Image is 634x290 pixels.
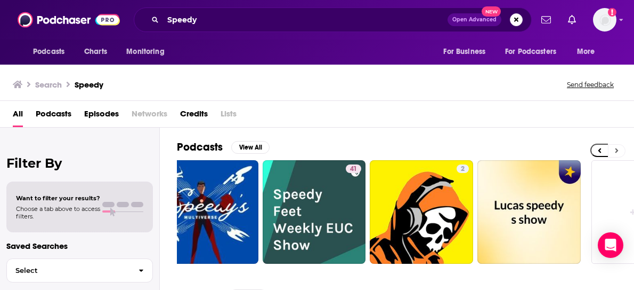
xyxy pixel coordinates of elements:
[448,13,501,26] button: Open AdvancedNew
[177,140,270,154] a: PodcastsView All
[18,10,120,30] img: Podchaser - Follow, Share and Rate Podcasts
[75,80,103,90] h3: Speedy
[126,44,164,59] span: Monitoring
[33,44,64,59] span: Podcasts
[35,80,62,90] h3: Search
[598,232,623,258] div: Open Intercom Messenger
[570,42,608,62] button: open menu
[84,105,119,127] a: Episodes
[221,105,237,127] span: Lists
[6,241,153,251] p: Saved Searches
[134,7,532,32] div: Search podcasts, credits, & more...
[177,140,223,154] h2: Podcasts
[457,164,469,173] a: 2
[231,141,270,154] button: View All
[482,6,501,17] span: New
[537,11,555,29] a: Show notifications dropdown
[564,80,617,89] button: Send feedback
[346,164,361,173] a: 41
[263,160,366,264] a: 41
[593,8,616,32] button: Show profile menu
[13,105,23,127] a: All
[436,42,499,62] button: open menu
[132,105,167,127] span: Networks
[593,8,616,32] img: User Profile
[443,44,485,59] span: For Business
[564,11,580,29] a: Show notifications dropdown
[16,205,100,220] span: Choose a tab above to access filters.
[350,164,357,175] span: 41
[163,11,448,28] input: Search podcasts, credits, & more...
[6,258,153,283] button: Select
[505,44,556,59] span: For Podcasters
[84,44,107,59] span: Charts
[6,155,153,171] h2: Filter By
[452,17,497,22] span: Open Advanced
[498,42,572,62] button: open menu
[608,8,616,17] svg: Add a profile image
[119,42,178,62] button: open menu
[36,105,71,127] a: Podcasts
[26,42,78,62] button: open menu
[461,164,465,175] span: 2
[593,8,616,32] span: Logged in as khileman
[180,105,208,127] a: Credits
[577,44,595,59] span: More
[77,42,113,62] a: Charts
[7,267,130,274] span: Select
[370,160,473,264] a: 2
[16,194,100,202] span: Want to filter your results?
